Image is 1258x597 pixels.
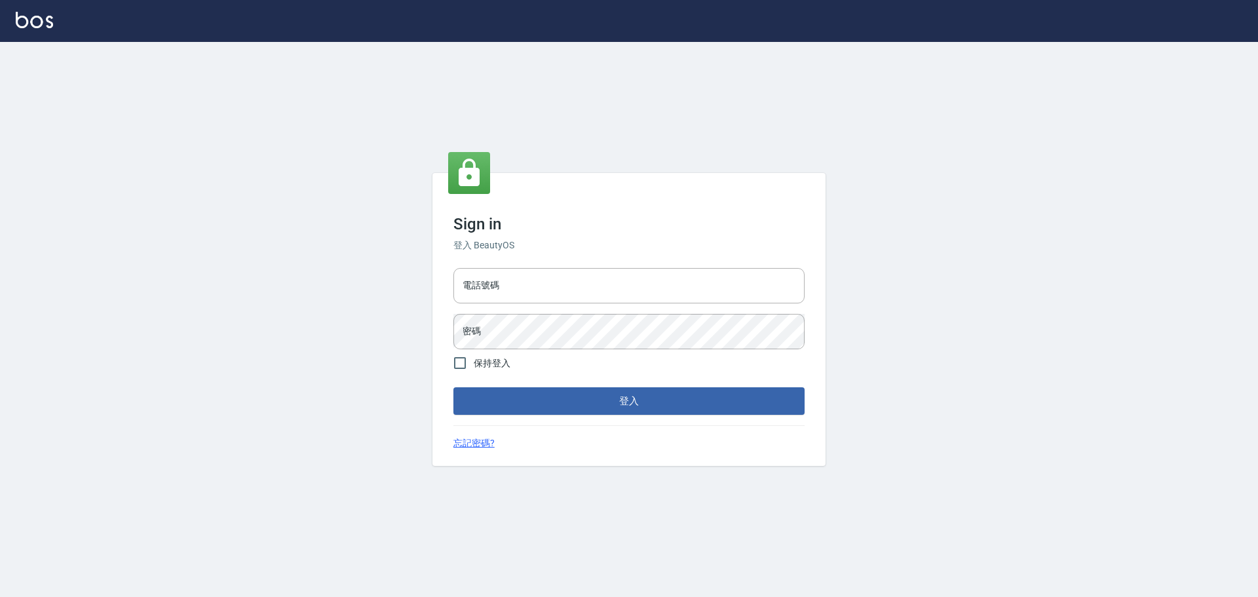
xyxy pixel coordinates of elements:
button: 登入 [453,387,805,415]
a: 忘記密碼? [453,436,495,450]
img: Logo [16,12,53,28]
h6: 登入 BeautyOS [453,239,805,252]
h3: Sign in [453,215,805,233]
span: 保持登入 [474,356,510,370]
